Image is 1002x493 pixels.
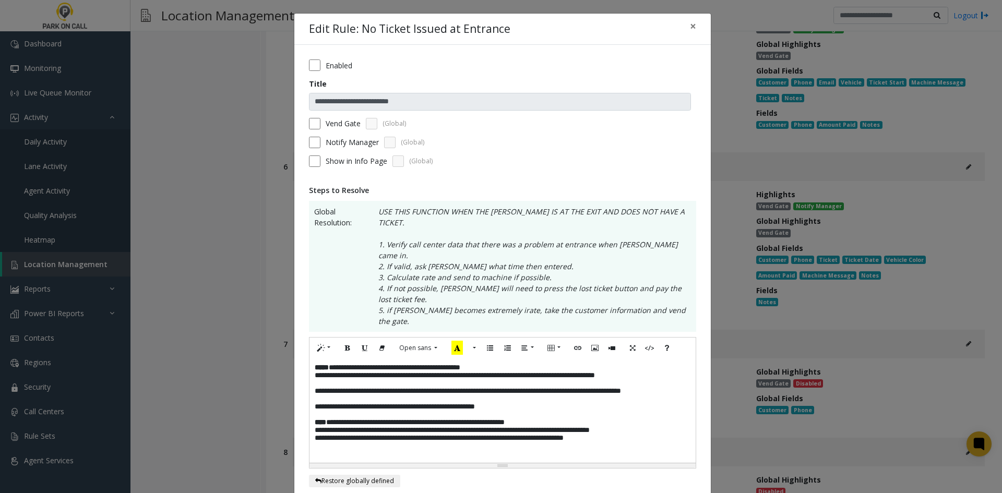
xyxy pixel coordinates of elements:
[569,340,587,356] button: Link (CTRL+K)
[383,119,406,128] span: (Global)
[401,138,424,147] span: (Global)
[399,343,431,352] span: Open sans
[309,463,696,468] div: Resize
[312,340,336,356] button: Style
[326,137,379,148] label: Notify Manager
[658,340,676,356] button: Help
[309,21,510,38] h4: Edit Rule: No Ticket Issued at Entrance
[339,340,356,356] button: Bold (CTRL+B)
[542,340,566,356] button: Table
[373,340,391,356] button: Remove Font Style (CTRL+\)
[481,340,499,356] button: Unordered list (CTRL+SHIFT+NUM7)
[314,206,368,327] span: Global Resolution:
[326,118,361,129] label: Vend Gate
[516,340,540,356] button: Paragraph
[309,475,400,487] button: Restore globally defined
[409,157,433,166] span: (Global)
[690,19,696,33] span: ×
[586,340,604,356] button: Picture
[309,78,327,89] label: Title
[498,340,516,356] button: Ordered list (CTRL+SHIFT+NUM8)
[326,60,352,71] label: Enabled
[326,155,387,166] span: Show in Info Page
[624,340,641,356] button: Full Screen
[356,340,374,356] button: Underline (CTRL+U)
[309,185,696,196] div: Steps to Resolve
[446,340,469,356] button: Recent Color
[468,340,479,356] button: More Color
[683,14,703,39] button: Close
[393,340,443,356] button: Font Family
[641,340,659,356] button: Code View
[603,340,621,356] button: Video
[368,206,691,327] p: USE THIS FUNCTION WHEN THE [PERSON_NAME] IS AT THE EXIT AND DOES NOT HAVE A TICKET. 1. Verify cal...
